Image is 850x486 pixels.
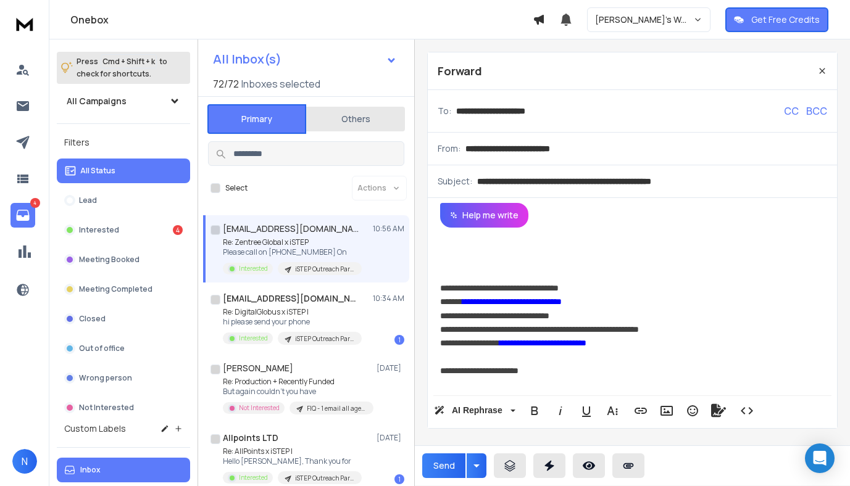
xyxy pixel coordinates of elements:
[79,284,152,294] p: Meeting Completed
[422,453,465,478] button: Send
[223,377,371,387] p: Re: Production + Recently Funded
[751,14,820,26] p: Get Free Credits
[377,363,404,373] p: [DATE]
[57,277,190,302] button: Meeting Completed
[10,203,35,228] a: 4
[57,395,190,420] button: Not Interested
[30,198,40,208] p: 4
[64,422,126,435] h3: Custom Labels
[57,159,190,183] button: All Status
[295,334,354,344] p: iSTEP Outreach Partner
[681,398,704,423] button: Emoticons
[601,398,624,423] button: More Text
[57,188,190,213] button: Lead
[79,314,106,324] p: Closed
[735,398,759,423] button: Code View
[101,54,157,68] span: Cmd + Shift + k
[213,76,239,91] span: 72 / 72
[12,449,37,474] button: N
[549,398,572,423] button: Italic (⌘I)
[213,53,281,65] h1: All Inbox(s)
[225,183,248,193] label: Select
[57,247,190,272] button: Meeting Booked
[223,387,371,397] p: But again couldn’t you have
[203,47,407,72] button: All Inbox(s)
[79,255,140,265] p: Meeting Booked
[438,175,472,187] p: Subject:
[77,56,167,80] p: Press to check for shortcuts.
[595,14,693,26] p: [PERSON_NAME]'s Workspace
[80,166,115,176] p: All Status
[57,89,190,113] button: All Campaigns
[223,317,362,327] p: hi please send your phone
[295,474,354,483] p: iSTEP Outreach Partner
[241,76,320,91] h3: Inboxes selected
[79,225,119,235] p: Interested
[373,224,404,234] p: 10:56 AM
[57,458,190,482] button: Inbox
[223,447,362,456] p: Re: AllPoints x iSTEP |
[438,62,482,80] p: Forward
[629,398,652,423] button: Insert Link (⌘K)
[223,456,362,466] p: Hello [PERSON_NAME], Thank you for
[223,247,362,257] p: Please call on [PHONE_NUMBER] On
[438,142,460,155] p: From:
[239,334,268,343] p: Interested
[431,398,518,423] button: AI Rephrase
[440,203,528,228] button: Help me write
[57,307,190,331] button: Closed
[806,104,827,118] p: BCC
[438,105,451,117] p: To:
[377,433,404,443] p: [DATE]
[725,7,828,32] button: Get Free Credits
[575,398,598,423] button: Underline (⌘U)
[223,362,293,374] h1: [PERSON_NAME]
[223,307,362,317] p: Re: DigitalGlobus x iSTEP |
[70,12,533,27] h1: Onebox
[79,196,97,205] p: Lead
[57,218,190,242] button: Interested4
[12,12,37,35] img: logo
[306,105,405,133] button: Others
[373,294,404,303] p: 10:34 AM
[307,404,366,413] p: FIQ - 1 email all agencies
[223,237,362,247] p: Re: Zentree Global x iSTEP
[655,398,678,423] button: Insert Image (⌘P)
[79,373,132,383] p: Wrong person
[79,344,125,353] p: Out of office
[207,104,306,134] button: Primary
[173,225,183,235] div: 4
[223,292,359,305] h1: [EMAIL_ADDRESS][DOMAIN_NAME]
[57,336,190,361] button: Out of office
[239,264,268,273] p: Interested
[80,465,101,475] p: Inbox
[295,265,354,274] p: iSTEP Outreach Partner
[394,474,404,484] div: 1
[57,366,190,390] button: Wrong person
[67,95,127,107] h1: All Campaigns
[223,223,359,235] h1: [EMAIL_ADDRESS][DOMAIN_NAME]
[239,403,280,413] p: Not Interested
[223,432,278,444] h1: Allpoints LTD
[784,104,799,118] p: CC
[449,405,505,416] span: AI Rephrase
[79,403,134,413] p: Not Interested
[394,335,404,345] div: 1
[805,443,835,473] div: Open Intercom Messenger
[707,398,730,423] button: Signature
[57,134,190,151] h3: Filters
[239,473,268,482] p: Interested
